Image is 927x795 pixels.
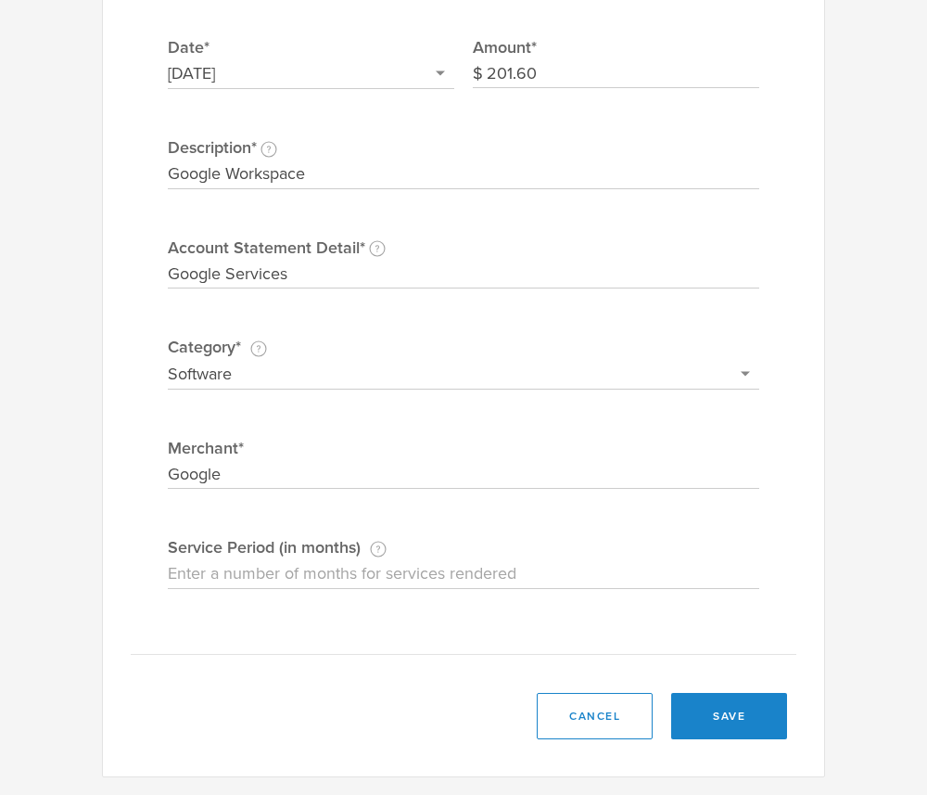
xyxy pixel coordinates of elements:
label: Date* [168,35,454,59]
input: Enter a description of the transaction [168,160,759,189]
input: 0.00 [487,59,759,89]
button: cancel [537,693,653,739]
label: Merchant [168,436,759,460]
input: Enter the details as they appear on your account statement [168,260,759,289]
input: Add merchant [168,460,759,490]
button: save [671,693,787,739]
label: Account Statement Detail [168,236,759,260]
label: Service Period (in months) [168,535,759,559]
iframe: Chat Widget [834,706,927,795]
input: Enter a number of months for services rendered [168,559,759,589]
label: Category* [168,335,759,359]
input: Select date [168,59,454,89]
label: Amount [473,35,759,59]
label: Description [168,135,759,160]
div: $ [473,59,487,89]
